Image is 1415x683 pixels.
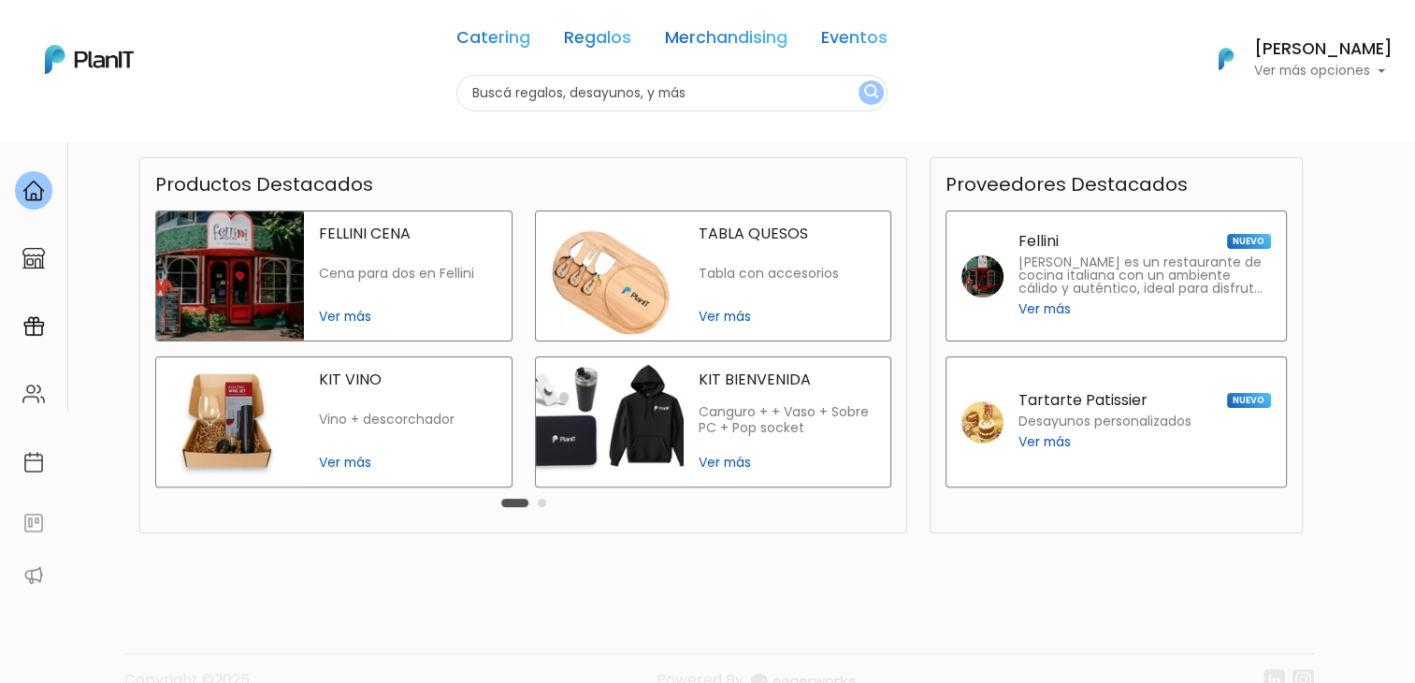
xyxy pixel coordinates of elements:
[1018,234,1059,249] p: Fellini
[151,112,188,150] img: user_04fe99587a33b9844688ac17b531be2b.png
[946,211,1287,341] a: Fellini NUEVO [PERSON_NAME] es un restaurante de cocina italiana con un ambiente cálido y auténti...
[536,357,684,487] img: kit bienvenida
[665,30,787,52] a: Merchandising
[22,512,45,534] img: feedback-78b5a0c8f98aac82b08bfc38622c3050aee476f2c9584af64705fc4e61158814.svg
[946,356,1287,487] a: Tartarte Patissier NUEVO Desayunos personalizados Ver más
[319,412,496,428] p: Vino + descorchador
[864,84,878,102] img: search_button-432b6d5273f82d61273b3651a40e1bd1b912527efae98b1b7a1b2c0702e16a8d.svg
[961,401,1003,443] img: tartarte patissier
[536,211,684,341] img: tabla quesos
[1227,234,1270,249] span: NUEVO
[319,266,496,282] p: Cena para dos en Fellini
[156,357,304,487] img: kit vino
[155,211,513,341] a: fellini cena FELLINI CENA Cena para dos en Fellini Ver más
[961,255,1003,298] img: fellini
[22,383,45,405] img: people-662611757002400ad9ed0e3c099ab2801c6687ba6c219adb57efc949bc21e19d.svg
[45,45,134,74] img: PlanIt Logo
[188,112,225,150] span: J
[65,172,312,234] p: Ya probaste PlanitGO? Vas a poder automatizarlas acciones de todo el año. Escribinos para saber más!
[22,180,45,202] img: home-e721727adea9d79c4d83392d1f703f7f8bce08238fde08b1acbfd93340b81755.svg
[535,211,892,341] a: tabla quesos TABLA QUESOS Tabla con accesorios Ver más
[285,281,318,303] i: insert_emoticon
[535,356,892,487] a: kit bienvenida KIT BIENVENIDA Canguro + + Vaso + Sobre PC + Pop socket Ver más
[1227,393,1270,408] span: NUEVO
[1206,38,1247,80] img: PlanIt Logo
[538,499,546,507] button: Carousel Page 2
[1018,256,1271,296] p: [PERSON_NAME] es un restaurante de cocina italiana con un ambiente cálido y auténtico, ideal para...
[497,491,551,514] div: Carousel Pagination
[319,307,496,327] span: Ver más
[1018,432,1071,452] span: Ver más
[821,30,888,52] a: Eventos
[699,453,875,472] span: Ver más
[97,284,285,303] span: ¡Escríbenos!
[22,564,45,587] img: partners-52edf745621dab592f3b2c58e3bca9d71375a7ef29c3b500c9f145b62cc070d4.svg
[699,404,875,437] p: Canguro + + Vaso + Sobre PC + Pop socket
[699,307,875,327] span: Ver más
[155,356,513,487] a: kit vino KIT VINO Vino + descorchador Ver más
[319,372,496,387] p: KIT VINO
[49,112,329,150] div: J
[1018,393,1148,408] p: Tartarte Patissier
[49,131,329,249] div: PLAN IT Ya probaste PlanitGO? Vas a poder automatizarlas acciones de todo el año. Escribinos para...
[1254,41,1393,58] h6: [PERSON_NAME]
[156,211,304,341] img: fellini cena
[456,30,530,52] a: Catering
[699,266,875,282] p: Tabla con accesorios
[1194,35,1393,83] button: PlanIt Logo [PERSON_NAME] Ver más opciones
[22,315,45,338] img: campaigns-02234683943229c281be62815700db0a1741e53638e28bf9629b52c665b00959.svg
[65,152,120,167] strong: PLAN IT
[22,247,45,269] img: marketplace-4ceaa7011d94191e9ded77b95e3339b90024bf715f7c57f8cf31f2d8c509eaba.svg
[1254,65,1393,78] p: Ver más opciones
[169,94,207,131] img: user_d58e13f531133c46cb30575f4d864daf.jpeg
[319,453,496,472] span: Ver más
[501,499,528,507] button: Carousel Page 1 (Current Slide)
[155,173,373,196] h3: Productos Destacados
[699,372,875,387] p: KIT BIENVENIDA
[699,226,875,241] p: TABLA QUESOS
[946,173,1188,196] h3: Proveedores Destacados
[456,75,888,111] input: Buscá regalos, desayunos, y más
[290,142,318,170] i: keyboard_arrow_down
[1018,299,1071,319] span: Ver más
[564,30,631,52] a: Regalos
[318,281,355,303] i: send
[22,451,45,473] img: calendar-87d922413cdce8b2cf7b7f5f62616a5cf9e4887200fb71536465627b3292af00.svg
[1018,415,1191,429] p: Desayunos personalizados
[319,226,496,241] p: FELLINI CENA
